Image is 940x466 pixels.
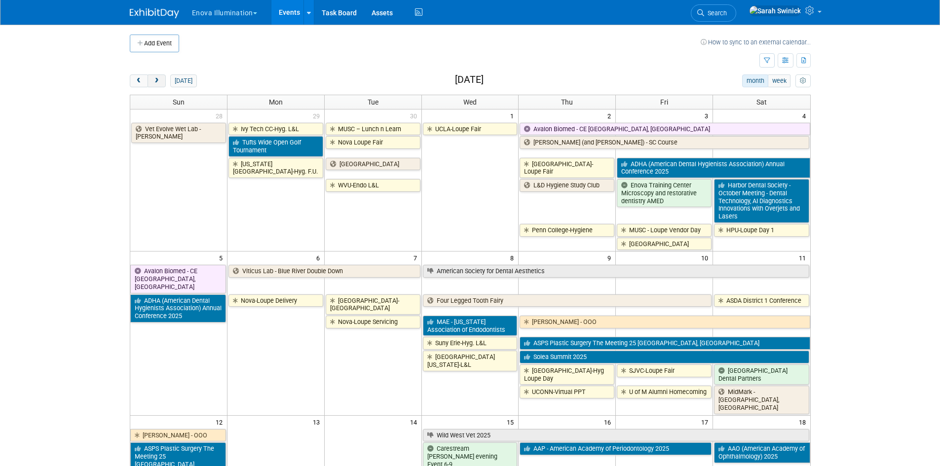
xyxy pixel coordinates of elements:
span: Tue [368,98,378,106]
a: Tufts Wide Open Golf Tournament [228,136,323,156]
a: [GEOGRAPHIC_DATA]-Hyg Loupe Day [520,364,614,385]
a: Avalon Biomed - CE [GEOGRAPHIC_DATA], [GEOGRAPHIC_DATA] [520,123,810,136]
a: Nova-Loupe Servicing [326,316,420,328]
img: ExhibitDay [130,8,179,18]
span: 4 [801,109,810,122]
span: Search [704,9,727,17]
button: next [148,74,166,87]
a: SJVC-Loupe Fair [617,364,712,377]
span: Thu [561,98,573,106]
span: 16 [603,416,615,428]
span: 17 [700,416,713,428]
a: HPU-Loupe Day 1 [714,224,809,237]
a: UCONN-Virtual PPT [520,386,614,398]
button: myCustomButton [795,74,810,87]
a: AAO (American Academy of Ophthalmology) 2025 [714,442,810,463]
span: 18 [798,416,810,428]
span: 11 [798,251,810,264]
a: [PERSON_NAME] (and [PERSON_NAME]) - SC Course [520,136,809,149]
a: Nova Loupe Fair [326,136,420,149]
a: [PERSON_NAME] - OOO [130,429,226,442]
a: WVU-Endo L&L [326,179,420,192]
a: Solea Summit 2025 [520,351,809,363]
a: ASDA District 1 Conference [714,294,809,307]
a: ADHA (American Dental Hygienists Association) Annual Conference 2025 [130,294,226,323]
button: month [742,74,768,87]
a: [GEOGRAPHIC_DATA] Dental Partners [714,364,809,385]
span: 6 [315,251,324,264]
a: Avalon Biomed - CE [GEOGRAPHIC_DATA], [GEOGRAPHIC_DATA] [130,265,226,293]
a: Four Legged Tooth Fairy [423,294,712,307]
a: Enova Training Center Microscopy and restorative dentistry AMED [617,179,712,207]
a: MUSC - Loupe Vendor Day [617,224,712,237]
button: Add Event [130,35,179,52]
h2: [DATE] [455,74,484,85]
span: 14 [409,416,421,428]
button: [DATE] [170,74,196,87]
a: [GEOGRAPHIC_DATA][US_STATE]-L&L [423,351,518,371]
span: 3 [704,109,713,122]
a: [GEOGRAPHIC_DATA] [326,158,420,171]
a: American Society for Dental Aesthetics [423,265,809,278]
span: 9 [606,251,615,264]
a: Vet Evolve Wet Lab - [PERSON_NAME] [131,123,226,143]
a: [GEOGRAPHIC_DATA] [617,238,712,251]
a: MAE - [US_STATE] Association of Endodontists [423,316,518,336]
span: Mon [269,98,283,106]
a: [PERSON_NAME] - OOO [520,316,810,328]
a: U of M Alumni Homecoming [617,386,712,398]
span: 15 [506,416,518,428]
a: MidMark - [GEOGRAPHIC_DATA], [GEOGRAPHIC_DATA] [714,386,809,414]
button: week [768,74,790,87]
a: L&D Hygiene Study Club [520,179,614,192]
a: Search [691,4,736,22]
a: [GEOGRAPHIC_DATA]-Loupe Fair [520,158,614,178]
span: 29 [312,109,324,122]
span: Wed [463,98,477,106]
span: 10 [700,251,713,264]
span: Fri [660,98,668,106]
button: prev [130,74,148,87]
i: Personalize Calendar [800,78,806,84]
span: 8 [509,251,518,264]
span: 28 [215,109,227,122]
span: 12 [215,416,227,428]
a: Penn College-Hygiene [520,224,614,237]
a: UCLA-Loupe Fair [423,123,518,136]
span: 30 [409,109,421,122]
a: Ivy Tech CC-Hyg. L&L [228,123,323,136]
a: Nova-Loupe Delivery [228,294,323,307]
a: [US_STATE][GEOGRAPHIC_DATA]-Hyg. F.U. [228,158,323,178]
a: ADHA (American Dental Hygienists Association) Annual Conference 2025 [617,158,810,178]
a: MUSC – Lunch n Learn [326,123,420,136]
a: Harbor Dental Society - October Meeting - Dental Technology, AI Diagnostics Innovations with Over... [714,179,809,223]
span: 7 [413,251,421,264]
span: Sun [173,98,185,106]
span: 13 [312,416,324,428]
a: How to sync to an external calendar... [701,38,811,46]
a: Wild West Vet 2025 [423,429,809,442]
a: [GEOGRAPHIC_DATA]-[GEOGRAPHIC_DATA] [326,294,420,315]
span: 1 [509,109,518,122]
a: Suny Erie-Hyg. L&L [423,337,518,350]
span: 2 [606,109,615,122]
img: Sarah Swinick [749,5,801,16]
span: Sat [756,98,767,106]
a: ASPS Plastic Surgery The Meeting 25 [GEOGRAPHIC_DATA], [GEOGRAPHIC_DATA] [520,337,810,350]
a: Viticus Lab - Blue River Double Down [228,265,420,278]
span: 5 [218,251,227,264]
a: AAP - American Academy of Periodontology 2025 [520,442,712,455]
